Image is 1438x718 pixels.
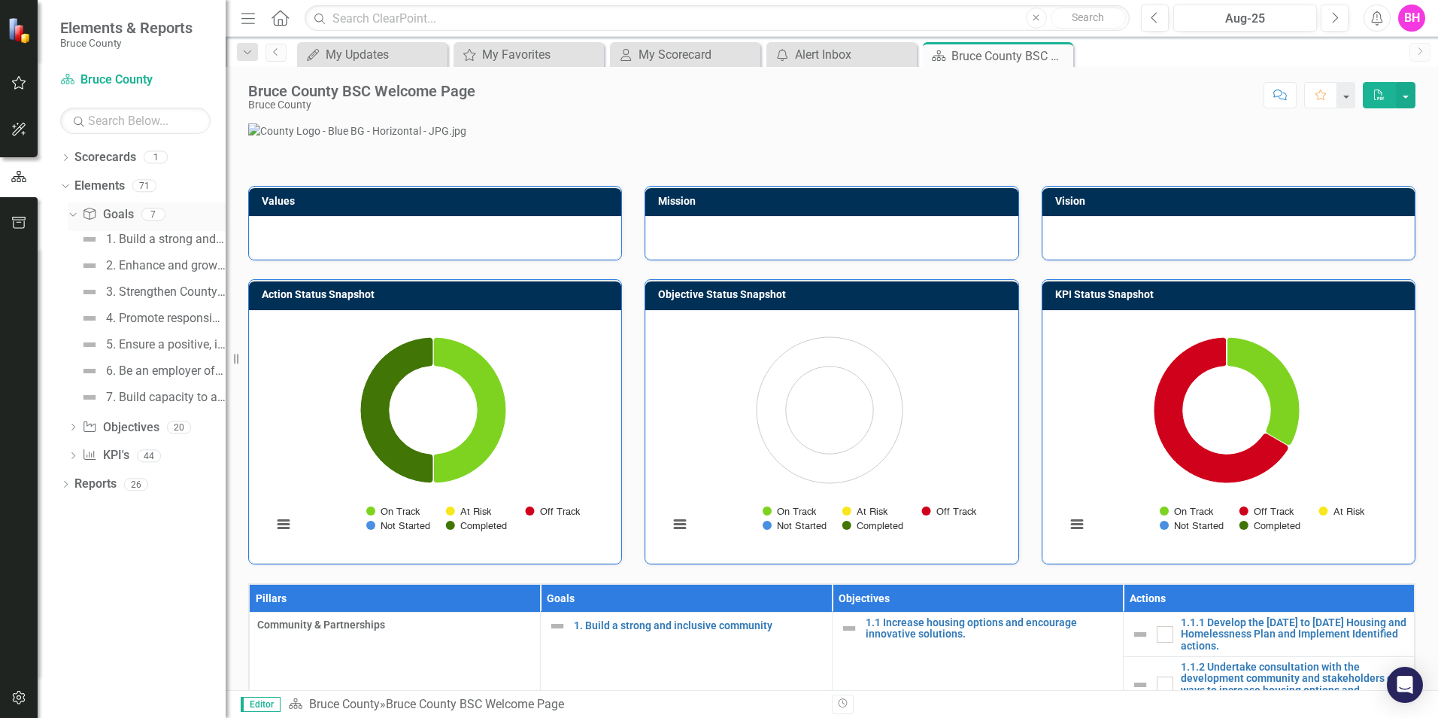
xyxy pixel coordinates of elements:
img: Not Defined [80,230,99,248]
a: 2. Enhance and grow partnerships. [77,254,226,278]
div: Bruce County [248,99,475,111]
svg: Interactive chart [265,322,602,548]
a: Goals [82,206,133,224]
a: Bruce County [309,697,380,711]
a: 1. Build a strong and inclusive community [77,227,226,251]
div: My Favorites [482,45,600,64]
div: Alert Inbox [795,45,913,64]
button: View chart menu, Chart [1066,514,1088,535]
a: 5. Ensure a positive, inclusive, and accountable work culture [77,333,226,357]
div: My Updates [326,45,444,64]
a: Elements [74,178,125,195]
div: 71 [132,180,156,193]
div: Chart. Highcharts interactive chart. [1058,322,1399,548]
a: 1.1 Increase housing options and encourage innovative solutions. [866,617,1115,640]
button: BH [1398,5,1425,32]
span: Editor [241,697,281,712]
div: Chart. Highcharts interactive chart. [265,322,605,548]
div: » [288,696,821,713]
a: Scorecards [74,149,136,166]
a: My Updates [301,45,444,64]
button: Aug-25 [1173,5,1317,32]
button: Show Completed [1239,520,1300,531]
h3: Vision [1055,196,1407,207]
div: Open Intercom Messenger [1387,667,1423,703]
img: County Logo - Blue BG - Horizontal - JPG.jpg [248,123,1415,138]
a: Bruce County [60,71,211,89]
img: Not Defined [840,619,858,637]
input: Search ClearPoint... [305,5,1130,32]
h3: Action Status Snapshot [262,289,614,300]
a: My Favorites [457,45,600,64]
span: Community & Partnerships [257,617,532,632]
td: Double-Click to Edit Right Click for Context Menu [1123,656,1414,713]
a: 6. Be an employer of choice. [77,359,226,383]
img: Not Defined [80,257,99,275]
button: Show Off Track [526,506,579,517]
div: 1 [144,151,168,164]
img: Not Defined [80,336,99,354]
button: Show Off Track [922,506,975,517]
span: Search [1072,11,1104,23]
a: 3. Strengthen County's use of technology and innovative initiatives. [77,280,226,304]
a: 7. Build capacity to adapt to and mitigate the impacts of climate change [77,385,226,409]
a: My Scorecard [614,45,757,64]
button: Search [1051,8,1126,29]
span: Elements & Reports [60,19,193,37]
img: Not Defined [80,283,99,301]
div: 2. Enhance and grow partnerships. [106,259,226,272]
button: Show On Track [366,506,420,517]
img: Not Defined [1131,676,1149,694]
td: Double-Click to Edit Right Click for Context Menu [832,612,1123,713]
a: 1.1.2 Undertake consultation with the development community and stakeholders on ways to increase ... [1181,662,1406,708]
div: Bruce County BSC Welcome Page [386,697,564,711]
a: 1. Build a strong and inclusive community [574,620,824,631]
input: Search Below... [60,108,211,134]
td: Double-Click to Edit Right Click for Context Menu [1123,612,1414,656]
div: Bruce County BSC Welcome Page [951,47,1069,65]
button: View chart menu, Chart [669,514,690,535]
path: Completed, 1. [360,337,433,483]
img: Not Defined [548,617,566,635]
img: Not Defined [1131,625,1149,643]
button: Show At Risk [1319,506,1364,517]
div: 7 [141,208,165,221]
small: Bruce County [60,37,193,49]
div: 1. Build a strong and inclusive community [106,233,226,246]
h3: Mission [658,196,1010,207]
div: 20 [167,421,191,434]
button: Show At Risk [842,506,887,517]
button: Show Completed [842,520,903,531]
button: Show Off Track [1239,506,1293,517]
a: 4. Promote responsible growth. [77,306,226,330]
div: 5. Ensure a positive, inclusive, and accountable work culture [106,338,226,351]
h3: Objective Status Snapshot [658,289,1010,300]
div: 3. Strengthen County's use of technology and innovative initiatives. [106,285,226,299]
img: ClearPoint Strategy [8,17,35,44]
div: My Scorecard [639,45,757,64]
a: Reports [74,476,117,493]
div: 7. Build capacity to adapt to and mitigate the impacts of climate change [106,391,226,404]
button: Show Completed [446,520,507,531]
div: 6. Be an employer of choice. [106,364,226,378]
path: On Track, 1. [433,337,506,483]
button: Show On Track [763,506,817,517]
a: Alert Inbox [770,45,913,64]
path: Off Track, 2. [1154,337,1288,483]
button: Show Not Started [1160,520,1223,531]
a: Objectives [82,419,159,437]
a: KPI's [82,447,129,464]
button: View chart menu, Chart [273,514,294,535]
button: Show Not Started [763,520,826,531]
h3: Values [262,196,614,207]
img: Not Defined [80,362,99,380]
div: Aug-25 [1179,10,1312,28]
div: 26 [124,478,148,491]
div: 4. Promote responsible growth. [106,312,226,325]
a: 1.1.1 Develop the [DATE] to [DATE] Housing and Homelessness Plan and Implement Identified actions. [1181,617,1406,652]
img: Not Defined [80,388,99,406]
img: Not Defined [80,309,99,327]
div: Chart. Highcharts interactive chart. [661,322,1002,548]
button: Show On Track [1160,506,1214,517]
